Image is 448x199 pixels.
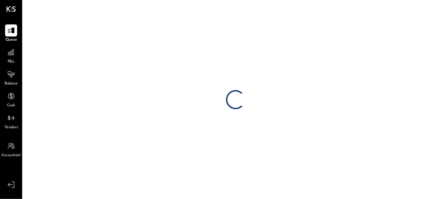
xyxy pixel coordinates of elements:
[0,140,22,158] a: Accountant
[0,46,22,65] a: P&L
[4,81,18,87] span: Balance
[0,90,22,109] a: Cash
[0,112,22,130] a: Vendors
[7,103,15,109] span: Cash
[8,59,15,65] span: P&L
[0,24,22,43] a: Queue
[4,125,18,130] span: Vendors
[5,37,17,43] span: Queue
[0,68,22,87] a: Balance
[2,153,21,158] span: Accountant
